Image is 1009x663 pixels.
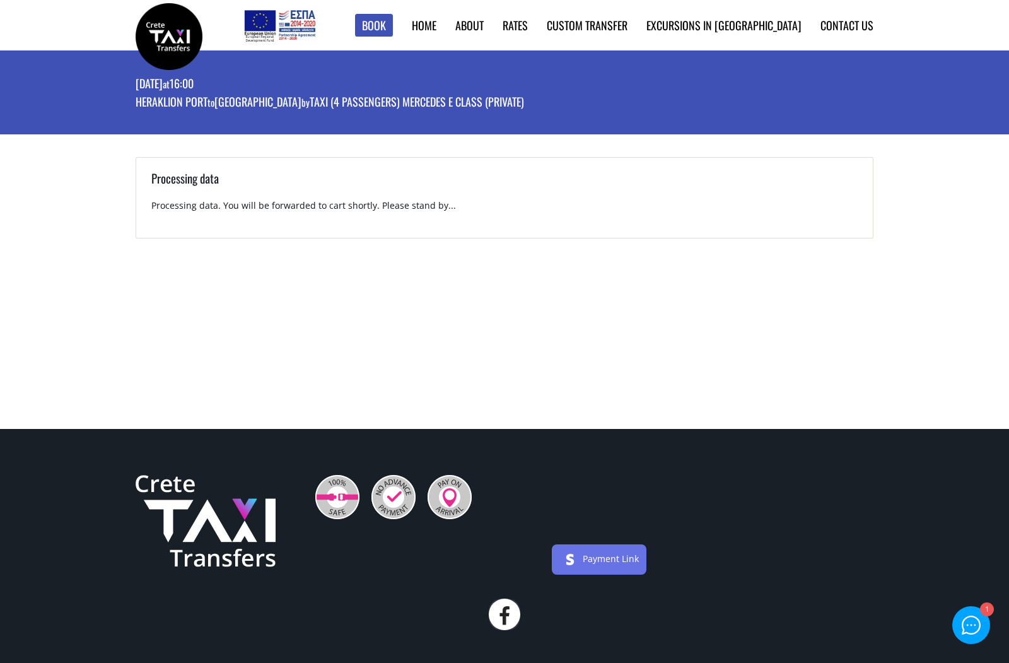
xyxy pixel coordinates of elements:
img: Pay On Arrival [428,475,472,519]
a: Book [355,14,393,37]
a: Crete Taxi Transfers | Booking page | Crete Taxi Transfers [136,28,202,42]
small: to [207,95,214,109]
img: stripe [560,549,580,570]
div: 1 [979,604,993,617]
a: facebook [489,599,520,630]
a: Excursions in [GEOGRAPHIC_DATA] [646,17,802,33]
h3: Processing data [151,170,858,199]
img: Crete Taxi Transfers | Booking page | Crete Taxi Transfers [136,3,202,70]
a: Rates [503,17,528,33]
a: Payment Link [583,553,639,565]
img: e-bannersEUERDF180X90.jpg [242,6,317,44]
p: Processing data. You will be forwarded to cart shortly. Please stand by... [151,199,858,223]
small: at [163,77,170,91]
img: Crete Taxi Transfers [136,475,276,567]
a: Home [412,17,436,33]
img: No Advance Payment [371,475,416,519]
a: Custom Transfer [547,17,627,33]
p: [DATE] 16:00 [136,76,524,94]
p: Heraklion port [GEOGRAPHIC_DATA] Taxi (4 passengers) Mercedes E Class (private) [136,94,524,112]
a: About [455,17,484,33]
small: by [301,95,310,109]
a: Contact us [820,17,873,33]
img: 100% Safe [315,475,359,519]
